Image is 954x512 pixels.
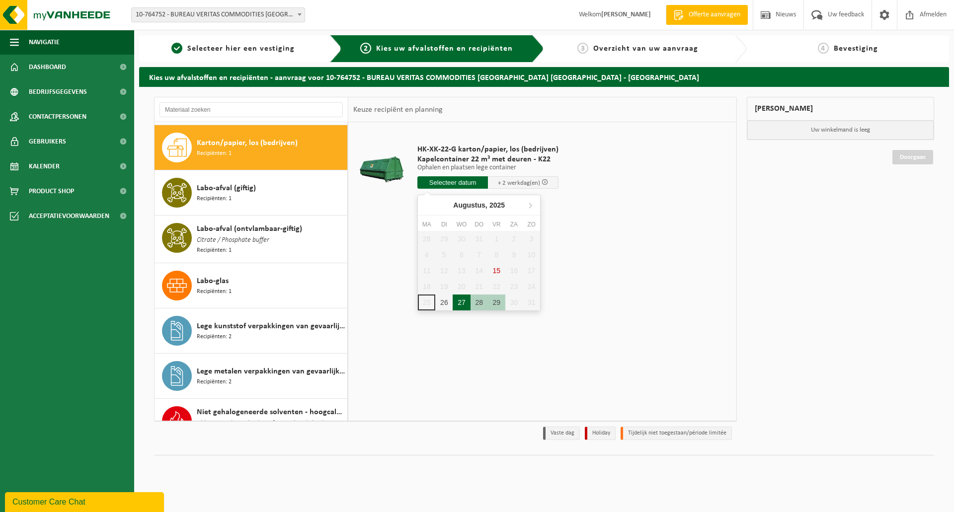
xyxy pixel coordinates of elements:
[747,121,934,140] p: Uw winkelmand is leeg
[29,55,66,79] span: Dashboard
[197,377,232,387] span: Recipiënten: 2
[601,11,651,18] strong: [PERSON_NAME]
[197,406,345,418] span: Niet gehalogeneerde solventen - hoogcalorisch in kleinverpakking
[471,294,488,310] div: 28
[29,30,60,55] span: Navigatie
[139,67,949,86] h2: Kies uw afvalstoffen en recipiënten - aanvraag voor 10-764752 - BUREAU VERITAS COMMODITIES [GEOGR...
[488,219,505,229] div: vr
[29,129,66,154] span: Gebruikers
[818,43,829,54] span: 4
[417,176,488,189] input: Selecteer datum
[543,427,580,440] li: Vaste dag
[29,179,74,204] span: Product Shop
[197,275,229,287] span: Labo-glas
[29,204,109,228] span: Acceptatievoorwaarden
[197,366,345,377] span: Lege metalen verpakkingen van gevaarlijke stoffen
[418,219,435,229] div: ma
[471,219,488,229] div: do
[197,149,232,158] span: Recipiënten: 1
[197,194,232,204] span: Recipiënten: 1
[453,294,470,310] div: 27
[159,102,343,117] input: Materiaal zoeken
[489,202,505,209] i: 2025
[197,235,269,246] span: Citrate / Phosphate buffer
[686,10,743,20] span: Offerte aanvragen
[197,246,232,255] span: Recipiënten: 1
[834,45,878,53] span: Bevestiging
[197,418,334,429] span: Chloorvrij solventvloeibare fractie / Fuel vloeibaar
[155,216,348,263] button: Labo-afval (ontvlambaar-giftig) Citrate / Phosphate buffer Recipiënten: 1
[132,8,305,22] span: 10-764752 - BUREAU VERITAS COMMODITIES ANTWERP NV - ANTWERPEN
[585,427,616,440] li: Holiday
[435,294,453,310] div: 26
[593,45,698,53] span: Overzicht van uw aanvraag
[5,490,166,512] iframe: chat widget
[360,43,371,54] span: 2
[747,97,935,121] div: [PERSON_NAME]
[488,294,505,310] div: 29
[505,219,523,229] div: za
[197,287,232,296] span: Recipiënten: 1
[197,320,345,332] span: Lege kunststof verpakkingen van gevaarlijke stoffen
[187,45,295,53] span: Selecteer hier een vestiging
[29,79,87,104] span: Bedrijfsgegevens
[577,43,588,54] span: 3
[348,97,448,122] div: Keuze recipiënt en planning
[197,182,256,194] span: Labo-afval (giftig)
[155,170,348,216] button: Labo-afval (giftig) Recipiënten: 1
[376,45,513,53] span: Kies uw afvalstoffen en recipiënten
[197,332,232,342] span: Recipiënten: 2
[29,154,60,179] span: Kalender
[155,308,348,354] button: Lege kunststof verpakkingen van gevaarlijke stoffen Recipiënten: 2
[155,399,348,446] button: Niet gehalogeneerde solventen - hoogcalorisch in kleinverpakking Chloorvrij solventvloeibare frac...
[417,154,558,164] span: Kapelcontainer 22 m³ met deuren - K22
[131,7,305,22] span: 10-764752 - BUREAU VERITAS COMMODITIES ANTWERP NV - ANTWERPEN
[155,125,348,170] button: Karton/papier, los (bedrijven) Recipiënten: 1
[29,104,86,129] span: Contactpersonen
[155,263,348,308] button: Labo-glas Recipiënten: 1
[144,43,322,55] a: 1Selecteer hier een vestiging
[453,219,470,229] div: wo
[621,427,732,440] li: Tijdelijk niet toegestaan/période limitée
[171,43,182,54] span: 1
[197,137,298,149] span: Karton/papier, los (bedrijven)
[892,150,933,164] a: Doorgaan
[449,197,509,213] div: Augustus,
[197,223,302,235] span: Labo-afval (ontvlambaar-giftig)
[498,180,540,186] span: + 2 werkdag(en)
[155,354,348,399] button: Lege metalen verpakkingen van gevaarlijke stoffen Recipiënten: 2
[666,5,748,25] a: Offerte aanvragen
[417,145,558,154] span: HK-XK-22-G karton/papier, los (bedrijven)
[417,164,558,171] p: Ophalen en plaatsen lege container
[523,219,540,229] div: zo
[435,219,453,229] div: di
